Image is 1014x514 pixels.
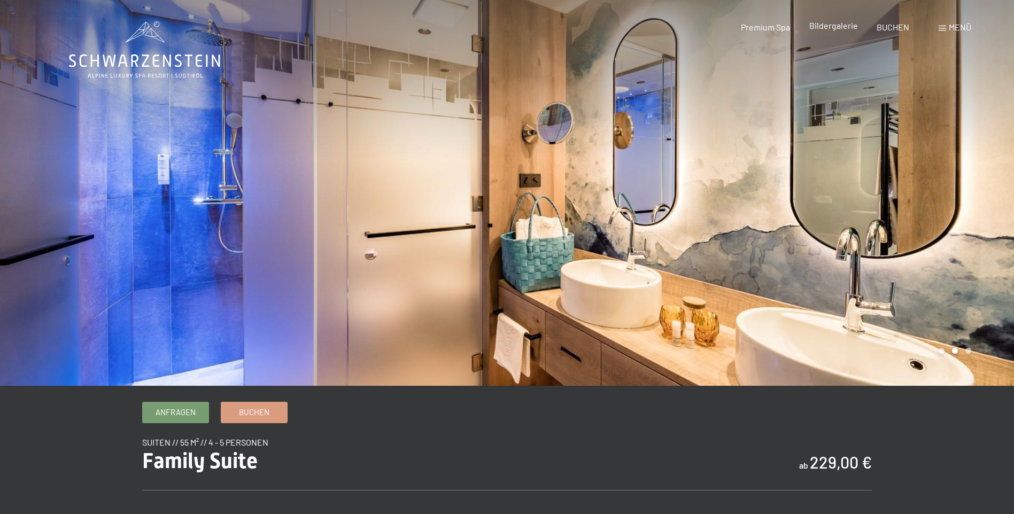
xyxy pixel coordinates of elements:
a: Premium Spa [741,22,790,32]
span: Buchen [239,407,269,418]
a: Anfragen [143,402,208,423]
span: Anfragen [156,407,196,418]
a: Buchen [221,402,287,423]
b: 229,00 € [810,453,872,472]
span: Suiten // 55 m² // 4 - 5 Personen [142,437,268,447]
a: Bildergalerie [809,20,858,30]
span: Family Suite [142,448,258,473]
a: BUCHEN [877,22,909,32]
span: Menü [949,22,971,32]
span: ab [799,460,808,470]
